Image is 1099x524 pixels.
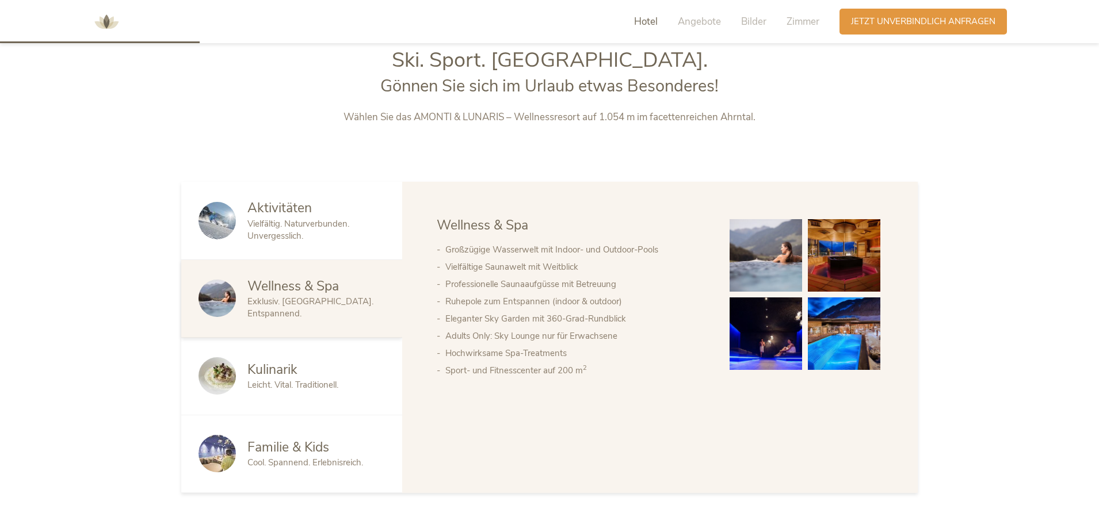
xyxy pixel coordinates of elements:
a: AMONTI & LUNARIS Wellnessresort [89,17,124,25]
span: Jetzt unverbindlich anfragen [851,16,995,28]
span: Familie & Kids [247,438,329,456]
span: Exklusiv. [GEOGRAPHIC_DATA]. Entspannend. [247,296,373,319]
span: Wellness & Spa [437,216,528,234]
li: Großzügige Wasserwelt mit Indoor- und Outdoor-Pools [445,241,707,258]
li: Professionelle Saunaaufgüsse mit Betreuung [445,276,707,293]
span: Bilder [741,15,766,28]
p: Wählen Sie das AMONTI & LUNARIS – Wellnessresort auf 1.054 m im facettenreichen Ahrntal. [310,110,790,125]
span: Cool. Spannend. Erlebnisreich. [247,457,363,468]
li: Sport- und Fitnesscenter auf 200 m [445,362,707,379]
span: Ski. Sport. [GEOGRAPHIC_DATA]. [392,46,708,74]
span: Hotel [634,15,658,28]
span: Kulinarik [247,361,297,378]
span: Angebote [678,15,721,28]
li: Adults Only: Sky Lounge nur für Erwachsene [445,327,707,345]
span: Zimmer [787,15,819,28]
span: Leicht. Vital. Traditionell. [247,379,338,391]
li: Vielfältige Saunawelt mit Weitblick [445,258,707,276]
span: Aktivitäten [247,199,312,217]
li: Eleganter Sky Garden mit 360-Grad-Rundblick [445,310,707,327]
span: Vielfältig. Naturverbunden. Unvergesslich. [247,218,349,242]
li: Ruhepole zum Entspannen (indoor & outdoor) [445,293,707,310]
sup: 2 [583,364,587,372]
span: Gönnen Sie sich im Urlaub etwas Besonderes! [380,75,719,97]
img: AMONTI & LUNARIS Wellnessresort [89,5,124,39]
span: Wellness & Spa [247,277,339,295]
li: Hochwirksame Spa-Treatments [445,345,707,362]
